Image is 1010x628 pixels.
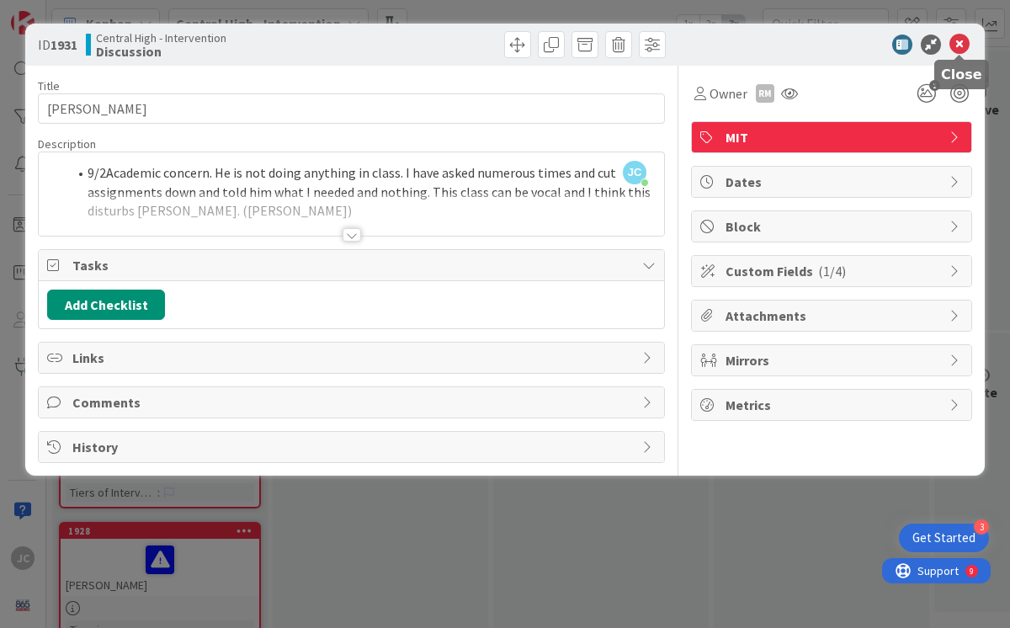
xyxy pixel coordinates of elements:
[38,35,77,55] span: ID
[912,530,975,546] div: Get Started
[72,255,634,275] span: Tasks
[726,350,941,370] span: Mirrors
[72,437,634,457] span: History
[35,3,77,23] span: Support
[88,7,92,20] div: 9
[726,395,941,415] span: Metrics
[726,216,941,237] span: Block
[38,78,60,93] label: Title
[38,93,665,124] input: type card name here...
[710,83,747,104] span: Owner
[72,392,634,412] span: Comments
[974,519,989,535] div: 3
[818,263,846,279] span: ( 1/4 )
[726,172,941,192] span: Dates
[929,80,940,91] span: 1
[756,84,774,103] div: RM
[726,306,941,326] span: Attachments
[47,290,165,320] button: Add Checklist
[88,164,653,219] span: Academic concern. He is not doing anything in class. I have asked numerous times and cut assignme...
[38,136,96,152] span: Description
[623,161,646,184] span: JC
[96,45,226,58] b: Discussion
[941,67,982,82] h5: Close
[50,36,77,53] b: 1931
[726,261,941,281] span: Custom Fields
[899,524,989,552] div: Open Get Started checklist, remaining modules: 3
[726,127,941,147] span: MIT
[72,348,634,368] span: Links
[67,163,656,221] li: 9/2
[96,31,226,45] span: Central High - Intervention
